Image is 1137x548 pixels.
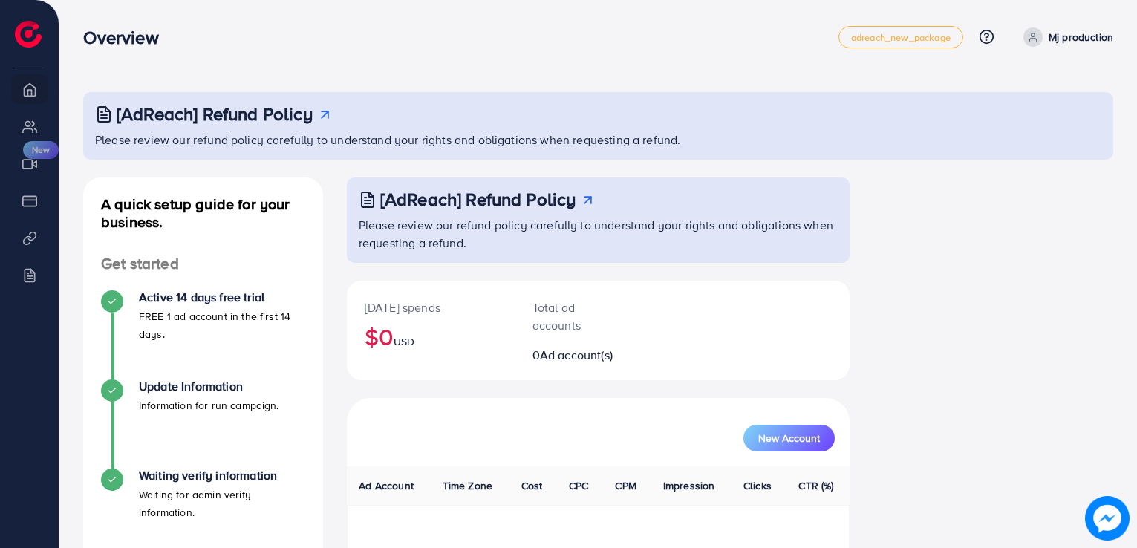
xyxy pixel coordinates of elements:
span: CPC [569,478,588,493]
p: Total ad accounts [532,299,622,334]
a: Mj production [1017,27,1113,47]
h2: $0 [365,322,497,350]
button: New Account [743,425,835,451]
span: Impression [663,478,715,493]
span: Cost [521,478,543,493]
h3: Overview [83,27,170,48]
span: Clicks [743,478,772,493]
h2: 0 [532,348,622,362]
span: New Account [758,433,820,443]
span: CTR (%) [798,478,833,493]
p: Waiting for admin verify information. [139,486,305,521]
a: adreach_new_package [838,26,963,48]
img: logo [15,21,42,48]
h3: [AdReach] Refund Policy [117,103,313,125]
h3: [AdReach] Refund Policy [380,189,576,210]
span: Ad account(s) [540,347,613,363]
h4: A quick setup guide for your business. [83,195,323,231]
h4: Active 14 days free trial [139,290,305,304]
p: FREE 1 ad account in the first 14 days. [139,307,305,343]
p: Mj production [1049,28,1113,46]
p: [DATE] spends [365,299,497,316]
h4: Update Information [139,379,279,394]
h4: Get started [83,255,323,273]
p: Please review our refund policy carefully to understand your rights and obligations when requesti... [359,216,841,252]
span: Time Zone [443,478,492,493]
img: image [1085,496,1130,541]
p: Please review our refund policy carefully to understand your rights and obligations when requesti... [95,131,1104,149]
span: CPM [615,478,636,493]
span: adreach_new_package [851,33,951,42]
span: USD [394,334,414,349]
span: Ad Account [359,478,414,493]
li: Update Information [83,379,323,469]
p: Information for run campaign. [139,397,279,414]
li: Active 14 days free trial [83,290,323,379]
h4: Waiting verify information [139,469,305,483]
